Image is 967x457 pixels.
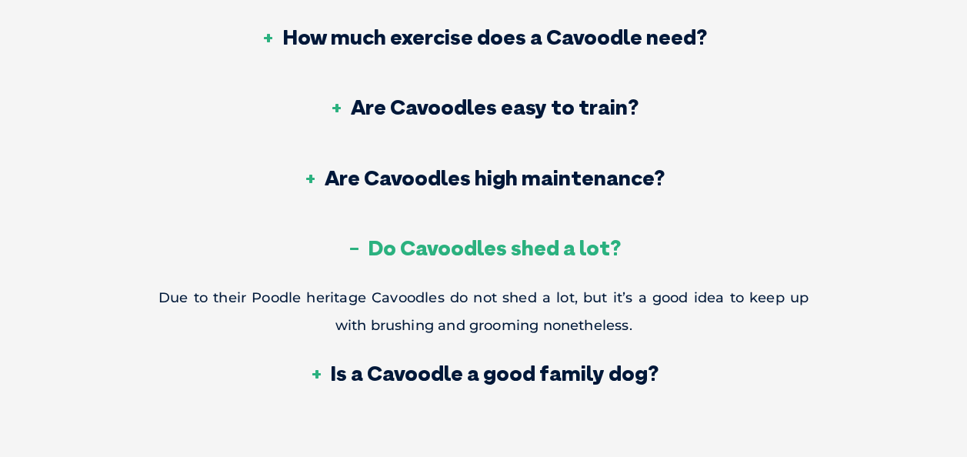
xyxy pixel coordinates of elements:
[308,362,659,384] h3: Is a Cavoodle a good family dog?
[158,284,809,339] p: Due to their Poodle heritage Cavoodles do not shed a lot, but it’s a good idea to keep up with br...
[346,237,621,259] h3: Do Cavoodles shed a lot?
[329,96,639,118] h3: Are Cavoodles easy to train?
[261,26,707,48] h3: How much exercise does a Cavoodle need?
[303,167,665,188] h3: Are Cavoodles high maintenance?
